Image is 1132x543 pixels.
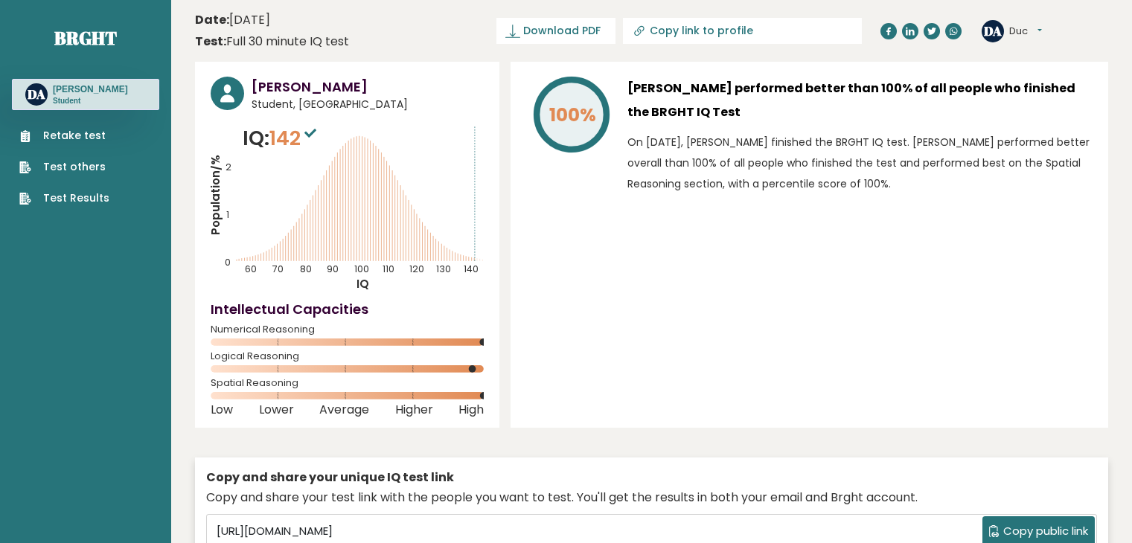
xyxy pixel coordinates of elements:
tspan: 130 [436,263,451,275]
h3: [PERSON_NAME] [252,77,484,97]
h3: [PERSON_NAME] [53,83,128,95]
tspan: 140 [464,263,479,275]
text: DA [28,86,45,103]
b: Test: [195,33,226,50]
h3: [PERSON_NAME] performed better than 100% of all people who finished the BRGHT IQ Test [627,77,1093,124]
tspan: IQ [356,276,369,292]
span: Lower [259,407,294,413]
tspan: 100% [549,102,596,128]
tspan: 0 [225,256,231,269]
button: Duc [1009,24,1042,39]
h4: Intellectual Capacities [211,299,484,319]
span: Spatial Reasoning [211,380,484,386]
b: Date: [195,11,229,28]
span: Download PDF [523,23,601,39]
span: Low [211,407,233,413]
span: Copy public link [1003,523,1088,540]
tspan: 1 [226,208,229,221]
span: Numerical Reasoning [211,327,484,332]
span: 142 [269,124,320,152]
div: Full 30 minute IQ test [195,33,349,51]
a: Brght [54,26,117,50]
tspan: 110 [383,263,394,275]
span: Average [319,407,369,413]
tspan: 2 [226,161,231,173]
p: On [DATE], [PERSON_NAME] finished the BRGHT IQ test. [PERSON_NAME] performed better overall than ... [627,132,1093,194]
tspan: 60 [246,263,258,275]
a: Download PDF [496,18,615,44]
p: Student [53,96,128,106]
a: Test others [19,159,109,175]
span: High [458,407,484,413]
tspan: 100 [354,263,369,275]
p: IQ: [243,123,320,153]
tspan: Population/% [208,155,223,235]
tspan: 90 [327,263,339,275]
tspan: 70 [272,263,284,275]
a: Retake test [19,128,109,144]
tspan: 120 [409,263,424,275]
a: Test Results [19,190,109,206]
span: Logical Reasoning [211,353,484,359]
time: [DATE] [195,11,270,29]
span: Student, [GEOGRAPHIC_DATA] [252,97,484,112]
span: Higher [395,407,433,413]
div: Copy and share your unique IQ test link [206,469,1097,486]
div: Copy and share your test link with the people you want to test. You'll get the results in both yo... [206,489,1097,507]
tspan: 80 [300,263,312,275]
text: DA [984,22,1002,39]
